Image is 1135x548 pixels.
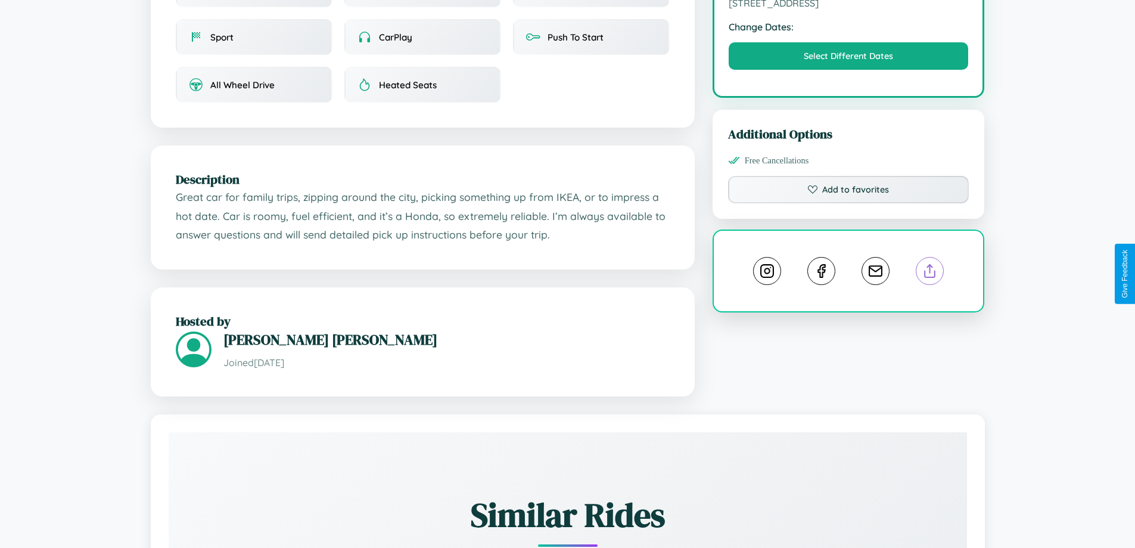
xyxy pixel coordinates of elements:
span: All Wheel Drive [210,79,275,91]
button: Select Different Dates [729,42,969,70]
h3: [PERSON_NAME] [PERSON_NAME] [223,330,670,349]
h2: Similar Rides [210,492,925,538]
span: CarPlay [379,32,412,43]
strong: Change Dates: [729,21,969,33]
p: Great car for family trips, zipping around the city, picking something up from IKEA, or to impres... [176,188,670,244]
h2: Description [176,171,670,188]
p: Joined [DATE] [223,354,670,371]
h3: Additional Options [728,125,969,143]
span: Heated Seats [379,79,437,91]
button: Add to favorites [728,176,969,203]
span: Push To Start [548,32,604,43]
div: Give Feedback [1121,250,1129,298]
h2: Hosted by [176,312,670,330]
span: Free Cancellations [745,156,809,166]
span: Sport [210,32,234,43]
